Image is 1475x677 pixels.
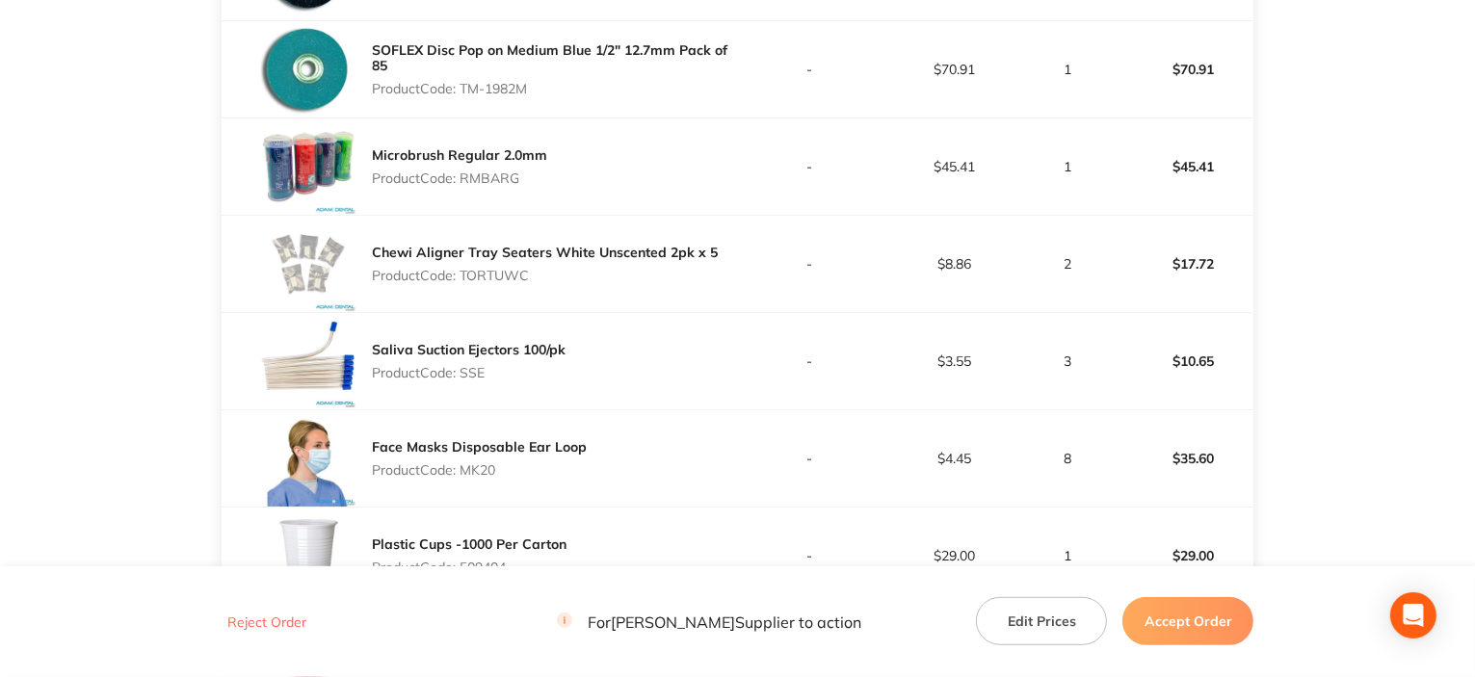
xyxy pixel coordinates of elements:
[372,341,566,358] a: Saliva Suction Ejectors 100/pk
[372,81,738,96] p: Product Code: TM-1982M
[739,548,882,563] p: -
[1028,451,1109,466] p: 8
[1028,159,1109,174] p: 1
[222,613,312,631] button: Reject Order
[883,451,1026,466] p: $4.45
[372,41,727,74] a: SOFLEX Disc Pop on Medium Blue 1/2" 12.7mm Pack of 85
[372,146,547,164] a: Microbrush Regular 2.0mm
[976,597,1107,645] button: Edit Prices
[372,170,547,186] p: Product Code: RMBARG
[260,410,356,507] img: c2J5ejV6cg
[1110,533,1252,579] p: $29.00
[739,159,882,174] p: -
[372,365,566,380] p: Product Code: SSE
[372,462,587,478] p: Product Code: MK20
[739,353,882,369] p: -
[260,313,356,409] img: cTdta3loNw
[372,535,566,553] a: Plastic Cups -1000 Per Carton
[739,256,882,272] p: -
[883,256,1026,272] p: $8.86
[372,438,587,456] a: Face Masks Disposable Ear Loop
[883,159,1026,174] p: $45.41
[372,268,718,283] p: Product Code: TORTUWC
[1110,338,1252,384] p: $10.65
[372,244,718,261] a: Chewi Aligner Tray Seaters White Unscented 2pk x 5
[739,451,882,466] p: -
[1110,241,1252,287] p: $17.72
[557,612,861,631] p: For [PERSON_NAME] Supplier to action
[1110,435,1252,482] p: $35.60
[260,118,356,215] img: eDl5ZnFxcA
[883,548,1026,563] p: $29.00
[739,62,882,77] p: -
[1390,592,1436,638] div: Open Intercom Messenger
[1122,597,1253,645] button: Accept Order
[1110,143,1252,190] p: $45.41
[260,216,356,312] img: ZTMwbjRhcA
[1028,548,1109,563] p: 1
[883,62,1026,77] p: $70.91
[1028,353,1109,369] p: 3
[1028,256,1109,272] p: 2
[260,508,356,604] img: ZnMzc25jMA
[1110,46,1252,92] p: $70.91
[883,353,1026,369] p: $3.55
[372,560,566,575] p: Product Code: 509404
[260,21,356,117] img: cXp2MDVvMA
[1028,62,1109,77] p: 1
